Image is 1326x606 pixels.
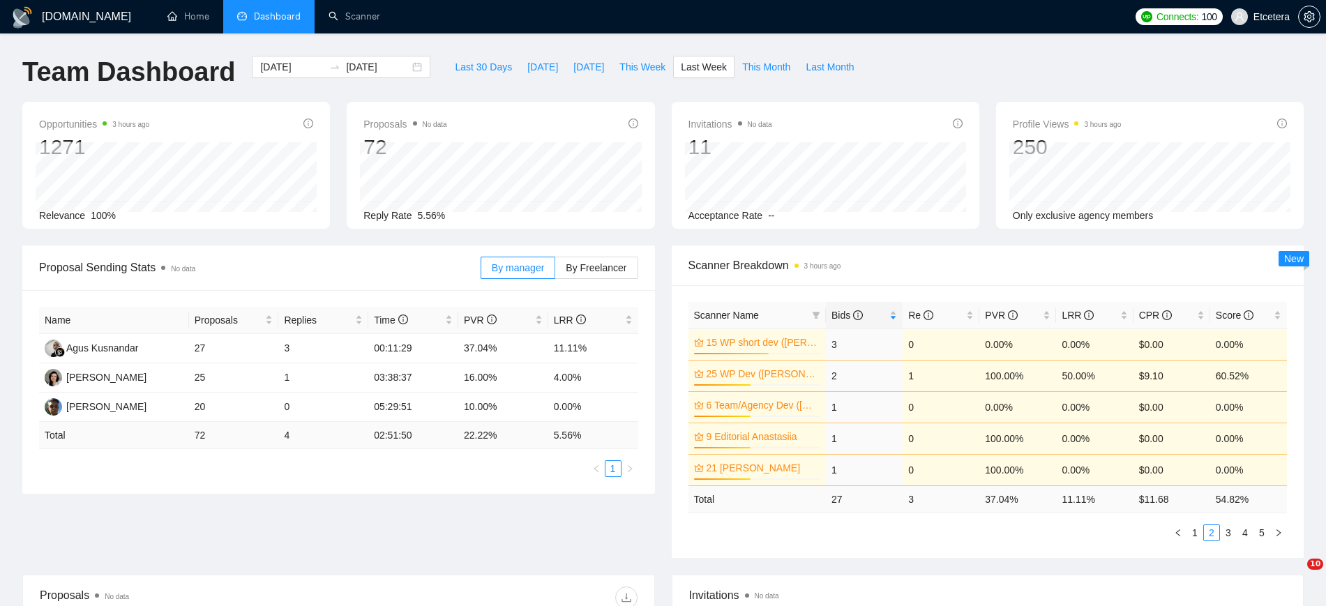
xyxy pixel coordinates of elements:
span: info-circle [628,119,638,128]
span: crown [694,338,704,347]
span: Re [908,310,933,321]
td: $ 11.68 [1133,485,1210,513]
img: AK [45,340,62,357]
span: crown [694,400,704,410]
span: Connects: [1157,9,1198,24]
td: 0 [903,454,979,485]
h1: Team Dashboard [22,56,235,89]
span: No data [755,592,779,600]
button: Last Week [673,56,734,78]
span: Bids [831,310,863,321]
td: 0.00% [548,393,638,422]
span: info-circle [1084,310,1094,320]
td: 50.00% [1056,360,1133,391]
td: 0.00% [979,391,1056,423]
time: 3 hours ago [804,262,841,270]
div: Agus Kusnandar [66,340,139,356]
td: 60.52% [1210,360,1287,391]
li: 2 [1203,524,1220,541]
li: 1 [605,460,621,477]
span: Dashboard [254,10,301,22]
span: Invitations [688,116,772,132]
span: user [1235,12,1244,22]
span: Only exclusive agency members [1013,210,1154,221]
span: right [1274,529,1283,537]
span: info-circle [1008,310,1018,320]
span: Proposals [195,312,263,328]
td: 1 [826,423,903,454]
span: Proposal Sending Stats [39,259,481,276]
span: Invitations [689,586,1287,604]
td: 1 [826,391,903,423]
span: No data [423,121,447,128]
span: Acceptance Rate [688,210,763,221]
span: Scanner Breakdown [688,257,1288,274]
span: [DATE] [573,59,604,75]
td: $9.10 [1133,360,1210,391]
button: left [588,460,605,477]
a: 1 [605,461,621,476]
div: [PERSON_NAME] [66,399,146,414]
div: 72 [363,134,446,160]
span: Opportunities [39,116,149,132]
div: 1271 [39,134,149,160]
td: 1 [826,454,903,485]
td: 27 [189,334,279,363]
td: 0.00% [1210,423,1287,454]
span: This Month [742,59,790,75]
td: 0.00% [1056,391,1133,423]
a: 4 [1237,525,1253,540]
td: 11.11 % [1056,485,1133,513]
span: 100 [1201,9,1216,24]
time: 3 hours ago [1084,121,1121,128]
span: crown [694,463,704,473]
span: Relevance [39,210,85,221]
td: $0.00 [1133,454,1210,485]
div: [PERSON_NAME] [66,370,146,385]
td: 0 [903,328,979,360]
img: upwork-logo.png [1141,11,1152,22]
td: 0.00% [1210,391,1287,423]
td: $0.00 [1133,328,1210,360]
time: 3 hours ago [112,121,149,128]
td: $0.00 [1133,391,1210,423]
span: Replies [284,312,352,328]
a: 5 [1254,525,1270,540]
span: By Freelancer [566,262,626,273]
td: 0.00% [1210,454,1287,485]
li: Next Page [1270,524,1287,541]
th: Name [39,307,189,334]
span: crown [694,369,704,379]
a: AKAgus Kusnandar [45,342,139,353]
td: 27 [826,485,903,513]
td: 1 [903,360,979,391]
a: 3 [1221,525,1236,540]
a: 2 [1204,525,1219,540]
td: 100.00% [979,360,1056,391]
span: Last Week [681,59,727,75]
span: Score [1216,310,1253,321]
span: -- [768,210,774,221]
td: $0.00 [1133,423,1210,454]
td: 0 [903,391,979,423]
span: download [616,592,637,603]
a: homeHome [167,10,209,22]
span: filter [812,311,820,319]
td: 00:11:29 [368,334,458,363]
span: No data [748,121,772,128]
span: info-circle [924,310,933,320]
span: CPR [1139,310,1172,321]
span: info-circle [1244,310,1253,320]
span: No data [105,593,129,600]
li: 4 [1237,524,1253,541]
span: crown [694,432,704,441]
li: 1 [1186,524,1203,541]
span: This Week [619,59,665,75]
input: End date [346,59,409,75]
img: logo [11,6,33,29]
span: info-circle [953,119,963,128]
span: info-circle [398,315,408,324]
td: 0 [278,393,368,422]
span: info-circle [1162,310,1172,320]
td: 0.00% [1056,423,1133,454]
